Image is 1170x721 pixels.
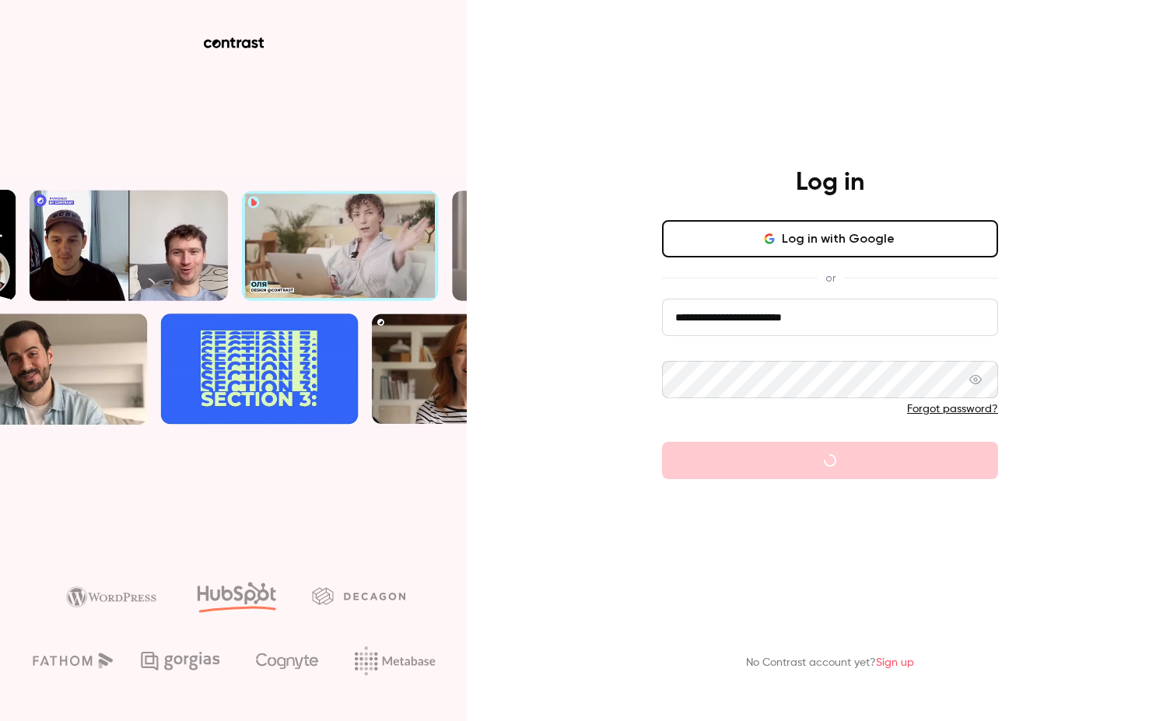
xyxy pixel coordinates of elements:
a: Sign up [876,657,914,668]
button: Log in with Google [662,220,998,257]
h4: Log in [796,167,864,198]
img: decagon [312,587,405,604]
p: No Contrast account yet? [746,655,914,671]
span: or [818,270,843,286]
a: Forgot password? [907,404,998,415]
